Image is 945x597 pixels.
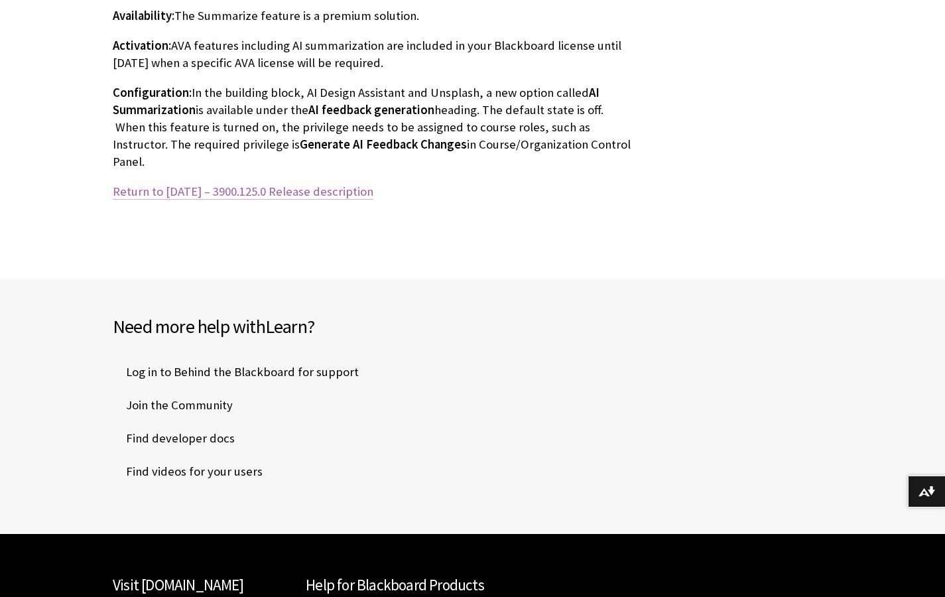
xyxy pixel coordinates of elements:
[265,314,307,338] span: Learn
[113,38,171,53] span: Activation:
[113,37,636,72] p: AVA features including AI summarization are included in your Blackboard license until [DATE] when...
[308,102,434,117] span: AI feedback generation
[113,184,373,200] a: Return to [DATE] – 3900.125.0 Release description
[306,574,639,597] h2: Help for Blackboard Products
[113,429,237,448] a: Find developer docs
[113,85,599,117] span: AI Summarization
[300,137,467,152] span: Generate AI Feedback Changes
[113,395,233,415] span: Join the Community
[113,84,636,171] p: In the building block, AI Design Assistant and Unsplash, a new option called is available under t...
[113,312,473,340] h2: Need more help with ?
[113,8,174,23] span: Availability:
[113,362,359,382] span: Log in to Behind the Blackboard for support
[113,362,361,382] a: Log in to Behind the Blackboard for support
[113,462,265,482] a: Find videos for your users
[113,575,243,594] a: Visit [DOMAIN_NAME]
[113,7,636,25] p: The Summarize feature is a premium solution.
[113,395,235,415] a: Join the Community
[113,429,235,448] span: Find developer docs
[113,462,263,482] span: Find videos for your users
[113,85,192,100] span: Configuration:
